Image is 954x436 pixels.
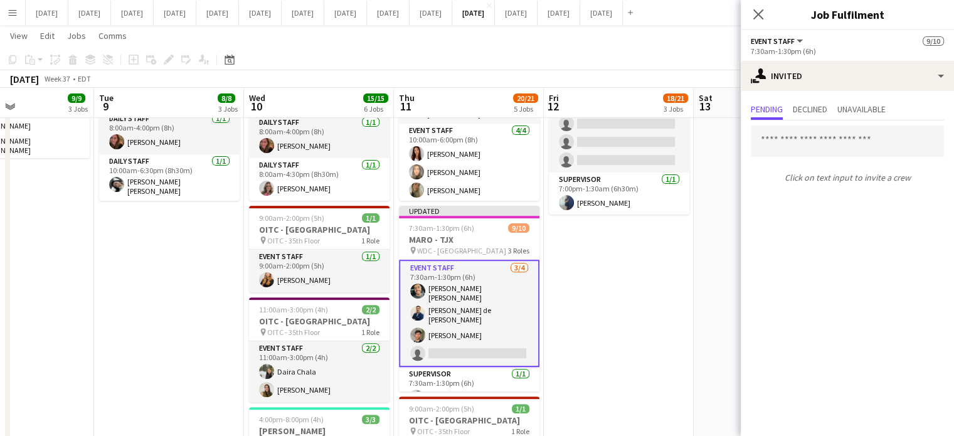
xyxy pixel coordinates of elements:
app-card-role: Supervisor1/17:30am-1:30pm (6h) [399,367,539,410]
div: 3 Jobs [664,104,687,114]
span: 3 Roles [508,246,529,255]
a: Jobs [62,28,91,44]
app-job-card: Updated7:30am-1:30pm (6h)9/10MARO - TJX WDC - [GEOGRAPHIC_DATA]3 RolesEvent Staff3/47:30am-1:30pm... [399,206,539,391]
span: Tue [99,92,114,104]
span: Jobs [67,30,86,41]
span: View [10,30,28,41]
span: 18/21 [663,93,688,103]
button: [DATE] [452,1,495,25]
app-card-role: Event Staff1/19:00am-2:00pm (5h)[PERSON_NAME] [249,250,390,292]
h3: OITC - [GEOGRAPHIC_DATA] [249,224,390,235]
span: 12 [547,99,559,114]
span: Sat [699,92,713,104]
button: [DATE] [196,1,239,25]
div: Updated [399,206,539,216]
span: Week 37 [41,74,73,83]
div: 3 Jobs [218,104,238,114]
span: Edit [40,30,55,41]
h3: OITC - [GEOGRAPHIC_DATA] [249,316,390,327]
button: [DATE] [282,1,324,25]
span: OITC - 35th Floor [267,236,320,245]
span: Unavailable [837,105,886,114]
button: [DATE] [111,1,154,25]
span: OITC - 35th Floor [417,427,470,436]
span: Thu [399,92,415,104]
span: 9:00am-2:00pm (5h) [259,213,324,223]
span: 9 [97,99,114,114]
div: 5 Jobs [514,104,538,114]
a: Edit [35,28,60,44]
app-card-role: Event Staff2/211:00am-3:00pm (4h)Daira Chala[PERSON_NAME] [249,341,390,402]
span: 1/1 [362,213,379,223]
span: 9/9 [68,93,85,103]
app-card-role: Daily Staff1/18:00am-4:00pm (8h)[PERSON_NAME] [249,115,390,158]
p: Click on text input to invite a crew [741,167,954,188]
span: Event Staff [751,36,795,46]
span: 1 Role [361,327,379,337]
div: Invited [741,61,954,91]
div: [DATE] [10,73,39,85]
span: 2/2 [362,305,379,314]
span: 11 [397,99,415,114]
span: 20/21 [513,93,538,103]
app-card-role: Supervisor1/17:00pm-1:30am (6h30m)[PERSON_NAME] [549,173,689,215]
span: 1 Role [361,236,379,245]
button: [DATE] [68,1,111,25]
span: Wed [249,92,265,104]
span: 1/1 [512,404,529,413]
app-card-role: Event Staff4/410:00am-6:00pm (8h)[PERSON_NAME][PERSON_NAME][PERSON_NAME] [399,124,539,221]
app-job-card: 8:00am-4:30pm (8h30m)2/2OMERS OMERS - 21st Floor2 RolesDaily Staff1/18:00am-4:00pm (8h)[PERSON_NA... [249,72,390,201]
app-job-card: 7:00pm-1:30am (6h30m) (Sat)7/10MARO - TJX WDC - [GEOGRAPHIC_DATA]2 Roles[PERSON_NAME][PERSON_NAME... [549,29,689,215]
h3: MARO - TJX [399,234,539,245]
button: [DATE] [239,1,282,25]
button: [DATE] [26,1,68,25]
button: [DATE] [580,1,623,25]
div: 7:30am-1:30pm (6h) [751,46,944,56]
button: [DATE] [410,1,452,25]
span: 3/3 [362,415,379,424]
div: 3 Jobs [68,104,88,114]
span: Declined [793,105,827,114]
span: 15/15 [363,93,388,103]
span: 9/10 [508,223,529,233]
span: Comms [98,30,127,41]
span: OITC - 35th Floor [267,327,320,337]
span: 4:00pm-8:00pm (4h) [259,415,324,424]
app-card-role: Event Staff3/47:30am-1:30pm (6h)[PERSON_NAME] [PERSON_NAME][PERSON_NAME] de [PERSON_NAME][PERSON_... [399,260,539,367]
span: 10 [247,99,265,114]
app-job-card: 11:00am-3:00pm (4h)2/2OITC - [GEOGRAPHIC_DATA] OITC - 35th Floor1 RoleEvent Staff2/211:00am-3:00p... [249,297,390,402]
a: Comms [93,28,132,44]
span: 11:00am-3:00pm (4h) [259,305,328,314]
h3: Job Fulfilment [741,6,954,23]
app-job-card: 8:00am-6:30pm (10h30m)2/2OMERS OMERS - 21st Floor2 RolesDaily Staff1/18:00am-4:00pm (8h)[PERSON_N... [99,68,240,201]
span: Fri [549,92,559,104]
a: View [5,28,33,44]
app-card-role: Daily Staff1/18:00am-4:30pm (8h30m)[PERSON_NAME] [249,158,390,201]
span: WDC - [GEOGRAPHIC_DATA] [417,246,506,255]
span: 8/8 [218,93,235,103]
button: [DATE] [538,1,580,25]
span: 1 Role [511,427,529,436]
div: 6 Jobs [364,104,388,114]
button: Event Staff [751,36,805,46]
button: [DATE] [495,1,538,25]
span: 9/10 [923,36,944,46]
span: Pending [751,105,783,114]
button: [DATE] [154,1,196,25]
span: 7:30am-1:30pm (6h) [409,223,474,233]
span: 9:00am-2:00pm (5h) [409,404,474,413]
h3: OITC - [GEOGRAPHIC_DATA] [399,415,539,426]
app-job-card: 9:00am-2:00pm (5h)1/1OITC - [GEOGRAPHIC_DATA] OITC - 35th Floor1 RoleEvent Staff1/19:00am-2:00pm ... [249,206,390,292]
button: [DATE] [367,1,410,25]
div: EDT [78,74,91,83]
span: 13 [697,99,713,114]
button: [DATE] [324,1,367,25]
app-card-role: Daily Staff1/110:00am-6:30pm (8h30m)[PERSON_NAME] [PERSON_NAME] [99,154,240,201]
app-card-role: Daily Staff1/18:00am-4:00pm (8h)[PERSON_NAME] [99,112,240,154]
